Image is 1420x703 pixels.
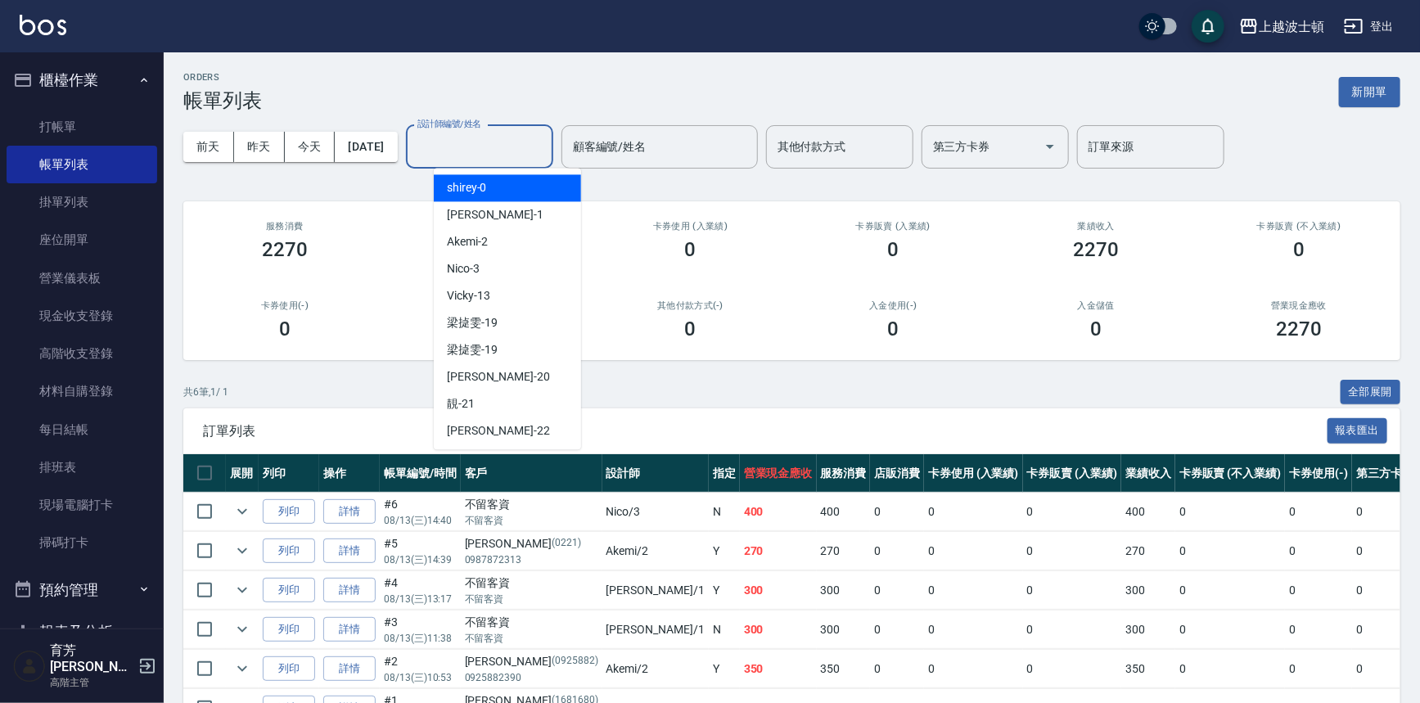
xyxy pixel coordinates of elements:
td: 0 [1023,571,1122,610]
h3: 服務消費 [203,221,367,232]
button: 預約管理 [7,569,157,611]
span: 靚 -21 [447,395,475,412]
td: 0 [1023,493,1122,531]
button: expand row [230,499,255,524]
span: [PERSON_NAME] -22 [447,422,550,439]
th: 帳單編號/時間 [380,454,461,493]
td: 0 [924,650,1023,688]
td: 400 [740,493,817,531]
th: 卡券販賣 (入業績) [1023,454,1122,493]
p: 08/13 (三) 13:17 [384,592,457,606]
td: N [709,493,740,531]
div: 不留客資 [465,496,598,513]
a: 現金收支登錄 [7,297,157,335]
span: 梁㨗雯 -19 [447,314,498,331]
button: expand row [230,617,255,642]
h2: 第三方卡券(-) [406,300,570,311]
th: 店販消費 [870,454,924,493]
h3: 0 [1090,318,1102,340]
button: [DATE] [335,132,397,162]
td: 0 [924,532,1023,570]
td: 300 [1121,571,1175,610]
h2: 卡券使用 (入業績) [609,221,773,232]
th: 服務消費 [817,454,871,493]
p: 不留客資 [465,592,598,606]
h3: 2270 [1276,318,1322,340]
td: 300 [740,611,817,649]
div: 上越波士頓 [1259,16,1324,37]
button: 列印 [263,578,315,603]
img: Logo [20,15,66,35]
span: Akemi -2 [447,233,488,250]
h3: 2270 [1073,238,1119,261]
h3: 2270 [262,238,308,261]
td: N [709,611,740,649]
h3: 0 [887,318,899,340]
a: 帳單列表 [7,146,157,183]
a: 掃碼打卡 [7,524,157,561]
td: #5 [380,532,461,570]
button: save [1192,10,1224,43]
td: 0 [1175,532,1285,570]
h2: 卡券使用(-) [203,300,367,311]
td: 300 [817,611,871,649]
td: 270 [740,532,817,570]
th: 客戶 [461,454,602,493]
td: 400 [817,493,871,531]
th: 業績收入 [1121,454,1175,493]
button: 前天 [183,132,234,162]
td: [PERSON_NAME] /1 [602,611,709,649]
button: expand row [230,578,255,602]
p: 08/13 (三) 14:39 [384,552,457,567]
div: [PERSON_NAME] [465,535,598,552]
th: 展開 [226,454,259,493]
span: 梁㨗雯 -19 [447,341,498,358]
th: 設計師 [602,454,709,493]
td: Y [709,532,740,570]
a: 詳情 [323,499,376,525]
td: 270 [817,532,871,570]
td: #6 [380,493,461,531]
td: 0 [870,532,924,570]
h3: 0 [887,238,899,261]
button: 列印 [263,539,315,564]
a: 詳情 [323,578,376,603]
td: 0 [870,571,924,610]
span: Vicky -13 [447,287,490,304]
p: 08/13 (三) 11:38 [384,631,457,646]
td: 0 [1023,532,1122,570]
p: (0925882) [552,653,598,670]
th: 列印 [259,454,319,493]
th: 操作 [319,454,380,493]
div: [PERSON_NAME] [465,653,598,670]
h2: 入金使用(-) [811,300,975,311]
th: 卡券使用(-) [1285,454,1352,493]
th: 卡券使用 (入業績) [924,454,1023,493]
td: 0 [1175,650,1285,688]
button: 昨天 [234,132,285,162]
td: [PERSON_NAME] /1 [602,571,709,610]
h3: 0 [279,318,291,340]
td: 0 [870,493,924,531]
span: shirey -0 [447,179,487,196]
td: 300 [1121,611,1175,649]
label: 設計師編號/姓名 [417,118,481,130]
td: 350 [740,650,817,688]
button: 報表及分析 [7,611,157,653]
p: 不留客資 [465,513,598,528]
td: 0 [924,571,1023,610]
a: 排班表 [7,448,157,486]
td: 0 [1285,532,1352,570]
a: 現場電腦打卡 [7,486,157,524]
button: 新開單 [1339,77,1400,107]
button: expand row [230,539,255,563]
p: 不留客資 [465,631,598,646]
h5: 育芳[PERSON_NAME] [50,642,133,675]
td: Akemi /2 [602,532,709,570]
td: 0 [1175,493,1285,531]
div: 不留客資 [465,614,598,631]
a: 掛單列表 [7,183,157,221]
td: Y [709,650,740,688]
span: [PERSON_NAME] -20 [447,368,550,385]
td: #2 [380,650,461,688]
